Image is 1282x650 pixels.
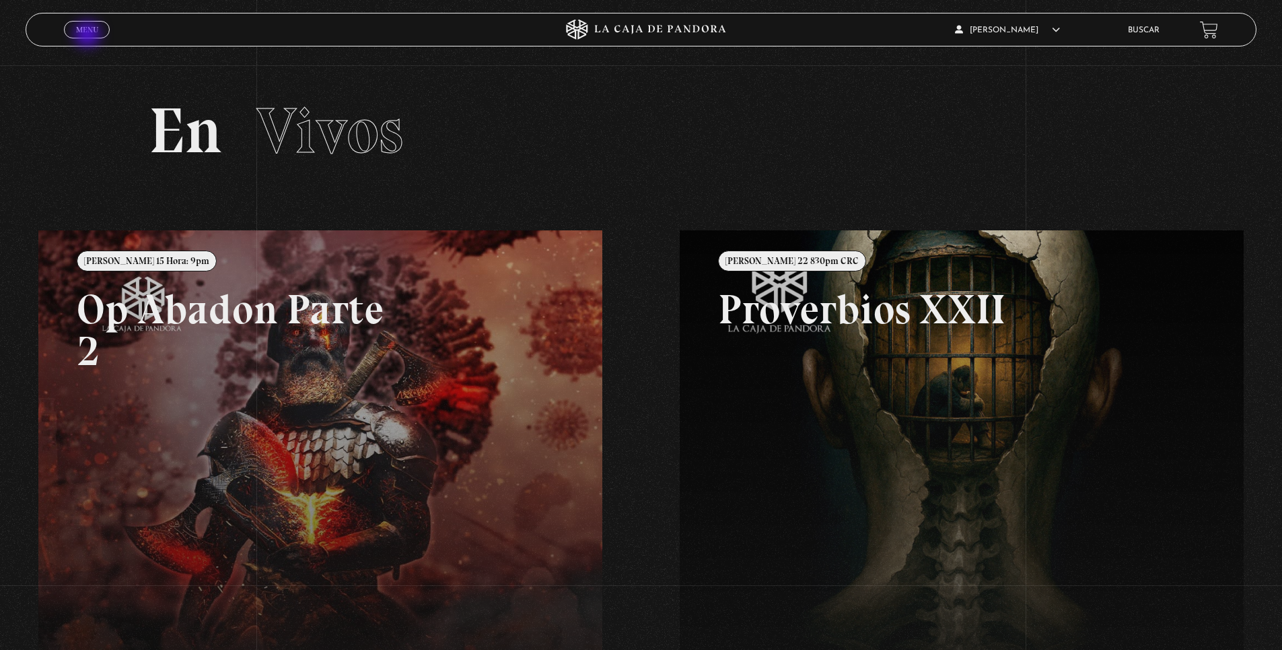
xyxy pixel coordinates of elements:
[149,99,1133,163] h2: En
[1200,21,1218,39] a: View your shopping cart
[76,26,98,34] span: Menu
[955,26,1060,34] span: [PERSON_NAME]
[1128,26,1160,34] a: Buscar
[256,92,403,169] span: Vivos
[71,37,103,46] span: Cerrar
